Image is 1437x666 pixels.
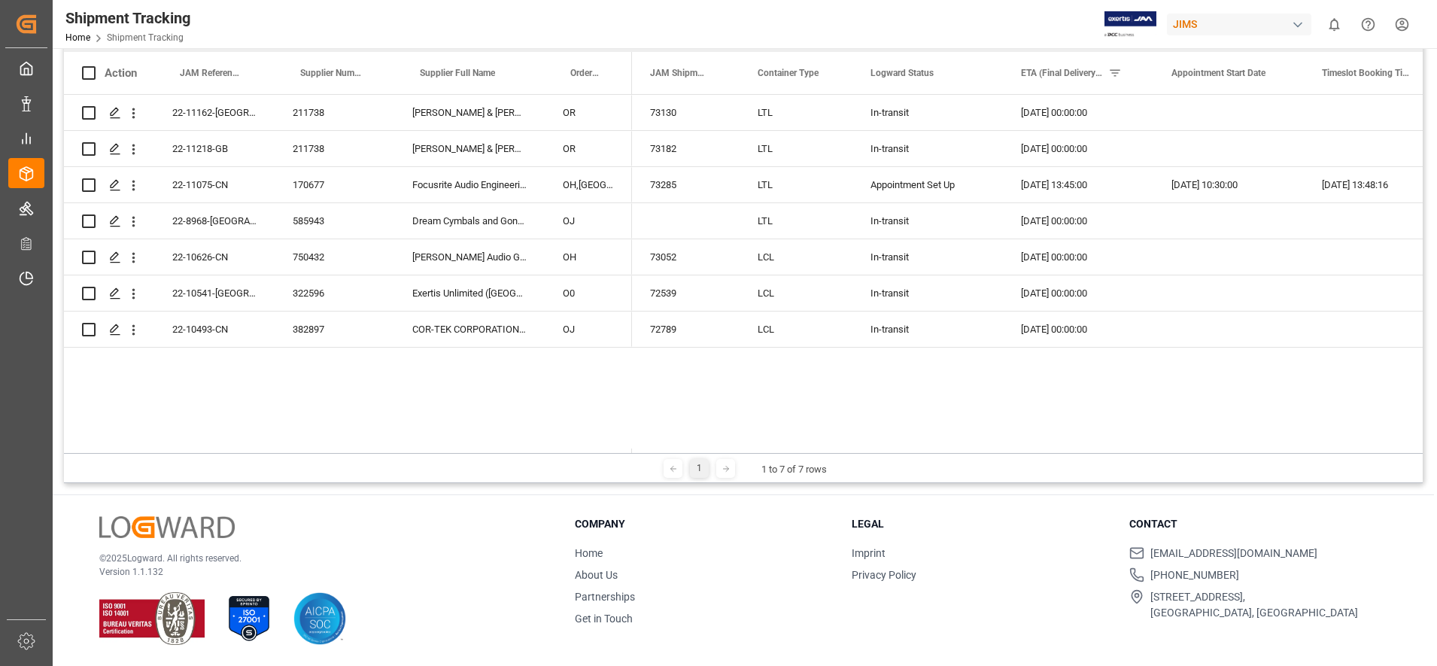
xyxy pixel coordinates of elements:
[64,131,632,167] div: Press SPACE to select this row.
[1322,68,1411,78] span: Timeslot Booking Time
[420,68,495,78] span: Supplier Full Name
[180,68,243,78] span: JAM Reference Number
[870,204,985,239] div: In-transit
[545,203,632,239] div: OJ
[275,131,394,166] div: 211738
[394,95,545,130] div: [PERSON_NAME] & [PERSON_NAME] (US funds China)(W/T*)-
[852,569,916,581] a: Privacy Policy
[570,68,600,78] span: Order Type
[99,565,537,579] p: Version 1.1.132
[154,167,275,202] div: 22-11075-CN
[575,547,603,559] a: Home
[1150,589,1358,621] span: [STREET_ADDRESS], [GEOGRAPHIC_DATA], [GEOGRAPHIC_DATA]
[293,592,346,645] img: AICPA SOC
[740,239,852,275] div: LCL
[852,547,886,559] a: Imprint
[761,462,827,477] div: 1 to 7 of 7 rows
[99,592,205,645] img: ISO 9001 & ISO 14001 Certification
[740,167,852,202] div: LTL
[575,613,633,625] a: Get in Touch
[1351,8,1385,41] button: Help Center
[154,95,275,130] div: 22-11162-[GEOGRAPHIC_DATA]
[575,591,635,603] a: Partnerships
[154,203,275,239] div: 22-8968-[GEOGRAPHIC_DATA]
[154,275,275,311] div: 22-10541-[GEOGRAPHIC_DATA]
[223,592,275,645] img: ISO 27001 Certification
[154,131,275,166] div: 22-11218-GB
[740,275,852,311] div: LCL
[64,167,632,203] div: Press SPACE to select this row.
[275,167,394,202] div: 170677
[545,131,632,166] div: OR
[394,239,545,275] div: [PERSON_NAME] Audio GmbH
[154,239,275,275] div: 22-10626-CN
[275,239,394,275] div: 750432
[65,32,90,43] a: Home
[545,312,632,347] div: OJ
[1003,131,1153,166] div: [DATE] 00:00:00
[545,275,632,311] div: O0
[870,168,985,202] div: Appointment Set Up
[870,240,985,275] div: In-transit
[99,552,537,565] p: © 2025 Logward. All rights reserved.
[1003,239,1153,275] div: [DATE] 00:00:00
[740,95,852,130] div: LTL
[575,569,618,581] a: About Us
[1104,11,1156,38] img: Exertis%20JAM%20-%20Email%20Logo.jpg_1722504956.jpg
[394,312,545,347] div: COR-TEK CORPORATION - [GEOGRAPHIC_DATA]
[1150,567,1239,583] span: [PHONE_NUMBER]
[870,68,934,78] span: Logward Status
[394,167,545,202] div: Focusrite Audio Engineering (W/T*)-
[99,516,235,538] img: Logward Logo
[1021,68,1102,78] span: ETA (Final Delivery Location)
[1003,312,1153,347] div: [DATE] 00:00:00
[870,96,985,130] div: In-transit
[1167,10,1317,38] button: JIMS
[740,131,852,166] div: LTL
[64,203,632,239] div: Press SPACE to select this row.
[545,239,632,275] div: OH
[300,68,363,78] span: Supplier Number
[1150,546,1317,561] span: [EMAIL_ADDRESS][DOMAIN_NAME]
[394,131,545,166] div: [PERSON_NAME] & [PERSON_NAME] (US funds China)(W/T*)-
[545,167,632,202] div: OH,[GEOGRAPHIC_DATA]
[870,312,985,347] div: In-transit
[1171,68,1265,78] span: Appointment Start Date
[545,95,632,130] div: OR
[632,167,740,202] div: 73285
[1003,167,1153,202] div: [DATE] 13:45:00
[1153,167,1304,202] div: [DATE] 10:30:00
[575,516,833,532] h3: Company
[275,312,394,347] div: 382897
[154,312,275,347] div: 22-10493-CN
[632,312,740,347] div: 72789
[740,203,852,239] div: LTL
[740,312,852,347] div: LCL
[1317,8,1351,41] button: show 0 new notifications
[1003,203,1153,239] div: [DATE] 00:00:00
[852,516,1110,532] h3: Legal
[394,275,545,311] div: Exertis Unlimited ([GEOGRAPHIC_DATA]) (W/T*)-
[650,68,708,78] span: JAM Shipment Number
[632,275,740,311] div: 72539
[870,132,985,166] div: In-transit
[632,131,740,166] div: 73182
[1129,516,1387,532] h3: Contact
[275,275,394,311] div: 322596
[275,95,394,130] div: 211738
[64,312,632,348] div: Press SPACE to select this row.
[105,66,137,80] div: Action
[632,95,740,130] div: 73130
[275,203,394,239] div: 585943
[394,203,545,239] div: Dream Cymbals and Gongs Inc
[870,276,985,311] div: In-transit
[64,275,632,312] div: Press SPACE to select this row.
[632,239,740,275] div: 73052
[1167,14,1311,35] div: JIMS
[65,7,190,29] div: Shipment Tracking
